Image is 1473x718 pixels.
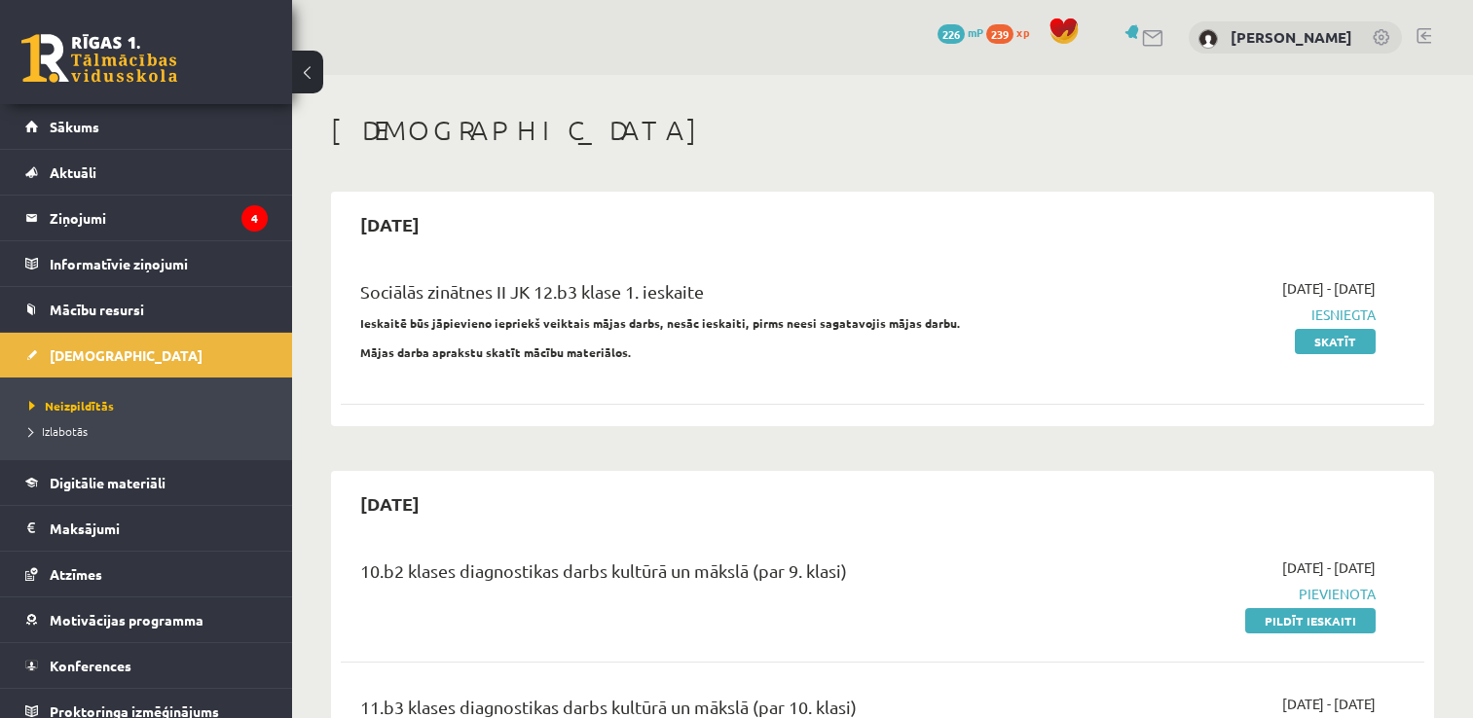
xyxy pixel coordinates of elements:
a: Neizpildītās [29,397,273,414]
legend: Maksājumi [50,506,268,551]
a: [PERSON_NAME] [1231,27,1352,47]
span: Atzīmes [50,565,102,583]
span: [DEMOGRAPHIC_DATA] [50,346,203,364]
a: Izlabotās [29,422,273,440]
strong: Ieskaitē būs jāpievieno iepriekš veiktais mājas darbs, nesāc ieskaiti, pirms neesi sagatavojis mā... [360,315,961,331]
a: 226 mP [938,24,983,40]
i: 4 [241,205,268,232]
div: 10.b2 klases diagnostikas darbs kultūrā un mākslā (par 9. klasi) [360,557,1027,593]
span: Neizpildītās [29,398,114,413]
span: xp [1016,24,1029,40]
a: Konferences [25,643,268,688]
a: Motivācijas programma [25,597,268,642]
a: Maksājumi [25,506,268,551]
span: Motivācijas programma [50,611,203,628]
legend: Ziņojumi [50,196,268,240]
a: 239 xp [986,24,1039,40]
span: Konferences [50,657,131,674]
span: Pievienota [1056,584,1376,604]
span: 239 [986,24,1013,44]
a: Sākums [25,104,268,149]
a: Aktuāli [25,150,268,195]
a: Mācību resursi [25,287,268,332]
a: Ziņojumi4 [25,196,268,240]
div: Sociālās zinātnes II JK 12.b3 klase 1. ieskaite [360,278,1027,314]
span: mP [968,24,983,40]
span: Sākums [50,118,99,135]
span: [DATE] - [DATE] [1282,557,1376,578]
span: [DATE] - [DATE] [1282,694,1376,714]
legend: Informatīvie ziņojumi [50,241,268,286]
a: Atzīmes [25,552,268,596]
a: [DEMOGRAPHIC_DATA] [25,333,268,377]
span: Mācību resursi [50,301,144,318]
a: Skatīt [1295,329,1376,354]
h1: [DEMOGRAPHIC_DATA] [331,114,1434,147]
span: [DATE] - [DATE] [1282,278,1376,299]
a: Digitālie materiāli [25,460,268,505]
span: 226 [938,24,965,44]
img: Artis Semjonovs [1198,29,1218,49]
span: Izlabotās [29,423,88,439]
a: Informatīvie ziņojumi [25,241,268,286]
strong: Mājas darba aprakstu skatīt mācību materiālos. [360,344,632,360]
span: Aktuāli [50,163,96,181]
a: Pildīt ieskaiti [1245,608,1376,633]
h2: [DATE] [341,481,439,526]
span: Iesniegta [1056,305,1376,325]
h2: [DATE] [341,201,439,247]
span: Digitālie materiāli [50,474,166,491]
a: Rīgas 1. Tālmācības vidusskola [21,34,177,83]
